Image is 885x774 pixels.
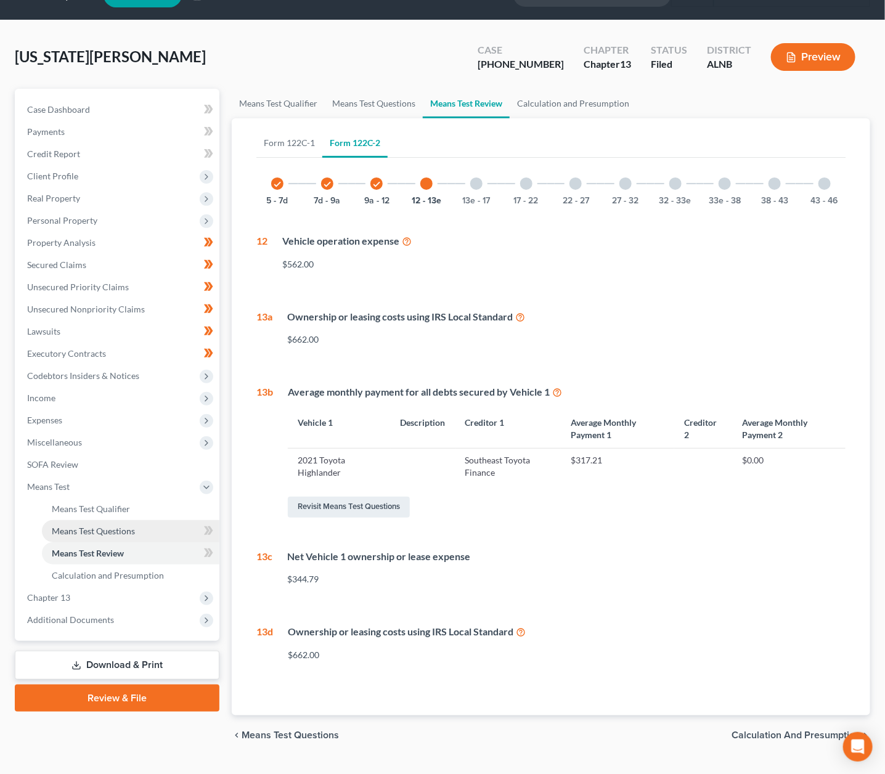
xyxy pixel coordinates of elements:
[27,370,139,381] span: Codebtors Insiders & Notices
[15,685,219,712] a: Review & File
[15,651,219,680] a: Download & Print
[17,121,219,143] a: Payments
[314,197,340,205] button: 7d - 9a
[232,89,325,118] a: Means Test Qualifier
[52,570,164,580] span: Calculation and Presumption
[462,197,490,205] button: 13e - 17
[613,197,639,205] button: 27 - 32
[561,409,674,448] th: Average Monthly Payment 1
[288,409,391,448] th: Vehicle 1
[322,128,388,158] a: Form 122C-2
[27,215,97,226] span: Personal Property
[843,732,873,762] div: Open Intercom Messenger
[561,449,674,484] td: $317.21
[287,333,846,346] div: $662.00
[256,550,272,596] div: 13c
[27,282,129,292] span: Unsecured Priority Claims
[42,520,219,542] a: Means Test Questions
[391,409,455,448] th: Description
[478,43,564,57] div: Case
[288,449,391,484] td: 2021 Toyota Highlander
[42,542,219,564] a: Means Test Review
[282,234,846,248] div: Vehicle operation expense
[288,497,410,518] a: Revisit Means Test Questions
[27,259,86,270] span: Secured Claims
[27,237,96,248] span: Property Analysis
[510,89,637,118] a: Calculation and Presumption
[732,409,846,448] th: Average Monthly Payment 2
[17,298,219,320] a: Unsecured Nonpriority Claims
[287,573,846,585] div: $344.79
[232,730,242,740] i: chevron_left
[27,326,60,336] span: Lawsuits
[761,197,788,205] button: 38 - 43
[287,550,846,564] div: Net Vehicle 1 ownership or lease expense
[42,564,219,587] a: Calculation and Presumption
[17,343,219,365] a: Executory Contracts
[52,548,124,558] span: Means Test Review
[709,197,741,205] button: 33e - 38
[423,89,510,118] a: Means Test Review
[256,625,273,671] div: 13d
[287,310,846,324] div: Ownership or leasing costs using IRS Local Standard
[288,385,846,399] div: Average monthly payment for all debts secured by Vehicle 1
[27,393,55,403] span: Income
[563,197,589,205] button: 22 - 27
[267,197,288,205] button: 5 - 7d
[620,58,631,70] span: 13
[288,625,846,639] div: Ownership or leasing costs using IRS Local Standard
[659,197,691,205] button: 32 - 33e
[323,180,332,189] i: check
[17,143,219,165] a: Credit Report
[27,126,65,137] span: Payments
[17,99,219,121] a: Case Dashboard
[256,310,272,356] div: 13a
[273,180,282,189] i: check
[732,449,846,484] td: $0.00
[17,454,219,476] a: SOFA Review
[455,409,561,448] th: Creditor 1
[256,385,273,519] div: 13b
[27,481,70,492] span: Means Test
[584,57,631,71] div: Chapter
[27,459,78,470] span: SOFA Review
[707,57,751,71] div: ALNB
[455,449,561,484] td: Southeast Toyota Finance
[27,415,62,425] span: Expenses
[27,304,145,314] span: Unsecured Nonpriority Claims
[256,128,322,158] a: Form 122C-1
[17,254,219,276] a: Secured Claims
[732,730,860,740] span: Calculation and Presumption
[860,730,870,740] i: chevron_right
[42,498,219,520] a: Means Test Qualifier
[242,730,339,740] span: Means Test Questions
[52,503,130,514] span: Means Test Qualifier
[771,43,855,71] button: Preview
[27,592,70,603] span: Chapter 13
[27,614,114,625] span: Additional Documents
[372,180,381,189] i: check
[811,197,838,205] button: 43 - 46
[232,730,339,740] button: chevron_left Means Test Questions
[17,232,219,254] a: Property Analysis
[27,437,82,447] span: Miscellaneous
[288,649,846,661] div: $662.00
[584,43,631,57] div: Chapter
[707,43,751,57] div: District
[27,104,90,115] span: Case Dashboard
[27,149,80,159] span: Credit Report
[651,43,687,57] div: Status
[27,193,80,203] span: Real Property
[325,89,423,118] a: Means Test Questions
[732,730,870,740] button: Calculation and Presumption chevron_right
[27,171,78,181] span: Client Profile
[674,409,732,448] th: Creditor 2
[17,276,219,298] a: Unsecured Priority Claims
[52,526,135,536] span: Means Test Questions
[256,234,267,280] div: 12
[651,57,687,71] div: Filed
[17,320,219,343] a: Lawsuits
[478,57,564,71] div: [PHONE_NUMBER]
[15,47,206,65] span: [US_STATE][PERSON_NAME]
[27,348,106,359] span: Executory Contracts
